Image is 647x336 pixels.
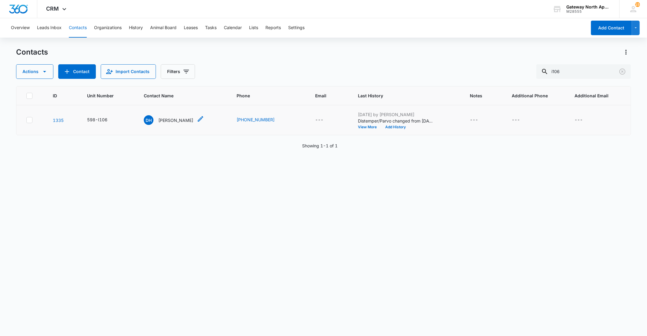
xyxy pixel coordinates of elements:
[302,143,338,149] p: Showing 1-1 of 1
[53,118,64,123] a: Navigate to contact details page for Douglas Hill
[618,67,627,76] button: Clear
[315,92,335,99] span: Email
[69,18,87,38] button: Contacts
[144,115,153,125] span: DH
[237,116,285,124] div: Phone - (918) 770-6787 - Select to Edit Field
[46,5,59,12] span: CRM
[11,18,30,38] button: Overview
[635,2,640,7] span: 155
[101,64,156,79] button: Import Contacts
[237,116,275,123] a: [PHONE_NUMBER]
[249,18,258,38] button: Lists
[358,111,434,118] p: [DATE] by [PERSON_NAME]
[150,18,177,38] button: Animal Board
[94,18,122,38] button: Organizations
[575,116,583,124] div: ---
[315,116,323,124] div: ---
[237,92,292,99] span: Phone
[87,116,118,124] div: Unit Number - 598-I106 - Select to Edit Field
[621,47,631,57] button: Actions
[566,9,611,14] div: account id
[512,116,520,124] div: ---
[591,21,632,35] button: Add Contact
[512,92,560,99] span: Additional Phone
[205,18,217,38] button: Tasks
[358,92,446,99] span: Last History
[16,64,53,79] button: Actions
[575,92,621,99] span: Additional Email
[536,64,631,79] input: Search Contacts
[566,5,611,9] div: account name
[512,116,531,124] div: Additional Phone - - Select to Edit Field
[470,116,489,124] div: Notes - - Select to Edit Field
[144,92,213,99] span: Contact Name
[58,64,96,79] button: Add Contact
[53,92,64,99] span: ID
[161,64,195,79] button: Filters
[288,18,305,38] button: Settings
[470,116,478,124] div: ---
[37,18,62,38] button: Leads Inbox
[87,92,129,99] span: Unit Number
[575,116,594,124] div: Additional Email - - Select to Edit Field
[470,92,497,99] span: Notes
[358,118,434,124] p: Distemper/Parvo changed from [DATE] to [DATE].
[265,18,281,38] button: Reports
[129,18,143,38] button: History
[144,115,204,125] div: Contact Name - Douglas Hill - Select to Edit Field
[635,2,640,7] div: notifications count
[87,116,107,123] div: 598-I106
[381,125,410,129] button: Add History
[315,116,334,124] div: Email - - Select to Edit Field
[184,18,198,38] button: Leases
[16,48,48,57] h1: Contacts
[158,117,193,123] p: [PERSON_NAME]
[224,18,242,38] button: Calendar
[358,125,381,129] button: View More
